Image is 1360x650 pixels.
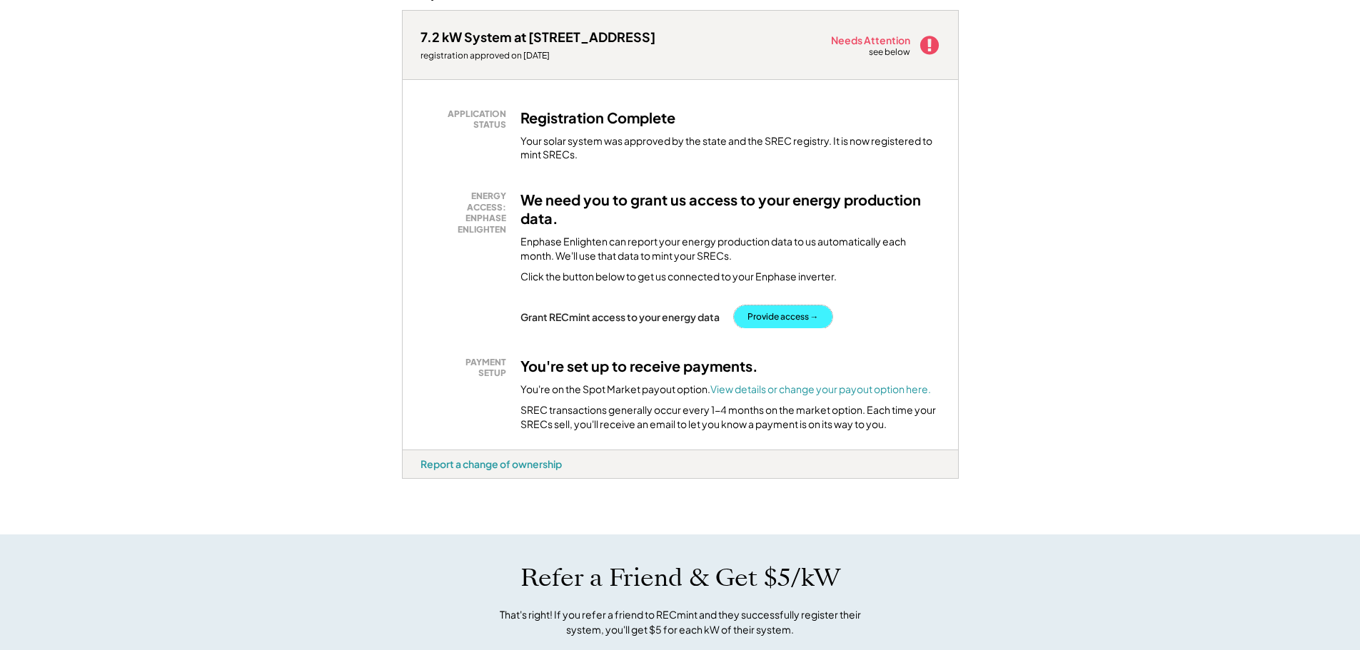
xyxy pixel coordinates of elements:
div: That's right! If you refer a friend to RECmint and they successfully register their system, you'l... [484,607,877,637]
div: jcvrjnbv - VA Distributed [402,479,448,484]
a: View details or change your payout option here. [710,382,931,395]
div: ENERGY ACCESS: ENPHASE ENLIGHTEN [428,191,506,235]
h1: Refer a Friend & Get $5/kW [520,563,840,593]
div: Enphase Enlighten can report your energy production data to us automatically each month. We'll us... [520,235,940,263]
div: You're on the Spot Market payout option. [520,382,931,397]
div: Grant RECmint access to your energy data [520,310,720,323]
div: SREC transactions generally occur every 1-4 months on the market option. Each time your SRECs sel... [520,403,940,431]
div: Your solar system was approved by the state and the SREC registry. It is now registered to mint S... [520,134,940,162]
div: Report a change of ownership [420,457,562,470]
div: registration approved on [DATE] [420,50,655,61]
div: 7.2 kW System at [STREET_ADDRESS] [420,29,655,45]
h3: We need you to grant us access to your energy production data. [520,191,940,228]
h3: You're set up to receive payments. [520,357,758,375]
div: see below [869,46,912,59]
button: Provide access → [734,305,832,328]
div: Needs Attention [831,35,912,45]
div: PAYMENT SETUP [428,357,506,379]
div: Click the button below to get us connected to your Enphase inverter. [520,270,837,284]
h3: Registration Complete [520,108,675,127]
div: APPLICATION STATUS [428,108,506,131]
